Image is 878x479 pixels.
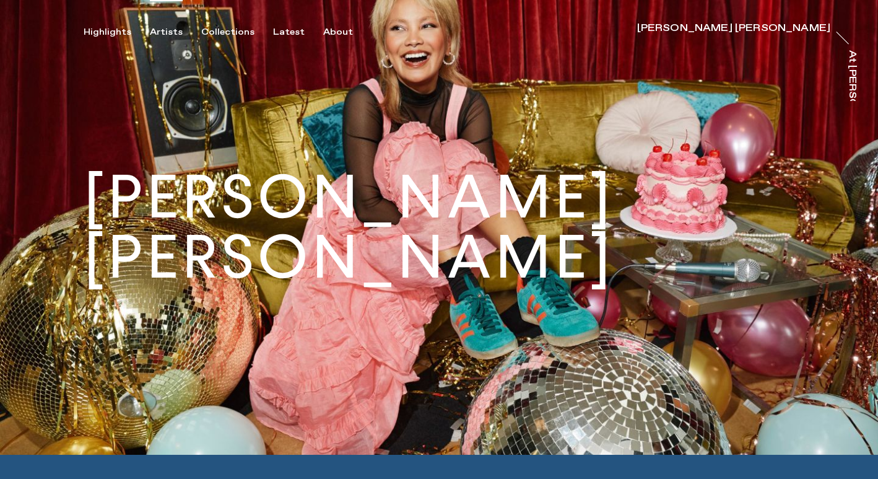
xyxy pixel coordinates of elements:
[637,24,830,36] a: [PERSON_NAME] [PERSON_NAME]
[323,27,353,38] div: About
[150,27,201,38] button: Artists
[150,27,183,38] div: Artists
[323,27,372,38] button: About
[201,27,254,38] div: Collections
[84,27,150,38] button: Highlights
[845,50,857,101] a: At [PERSON_NAME]
[273,27,323,38] button: Latest
[847,50,857,161] div: At [PERSON_NAME]
[201,27,273,38] button: Collections
[273,27,305,38] div: Latest
[84,27,131,38] div: Highlights
[84,167,794,288] h1: [PERSON_NAME] [PERSON_NAME]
